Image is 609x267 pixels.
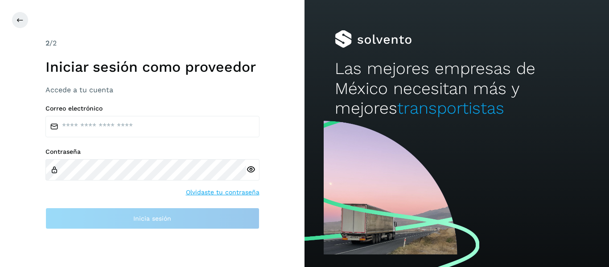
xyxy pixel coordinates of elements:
[186,188,259,197] a: Olvidaste tu contraseña
[45,38,259,49] div: /2
[45,148,259,156] label: Contraseña
[45,58,259,75] h1: Iniciar sesión como proveedor
[133,215,171,222] span: Inicia sesión
[45,86,259,94] h3: Accede a tu cuenta
[45,39,49,47] span: 2
[397,99,504,118] span: transportistas
[45,208,259,229] button: Inicia sesión
[45,105,259,112] label: Correo electrónico
[335,59,578,118] h2: Las mejores empresas de México necesitan más y mejores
